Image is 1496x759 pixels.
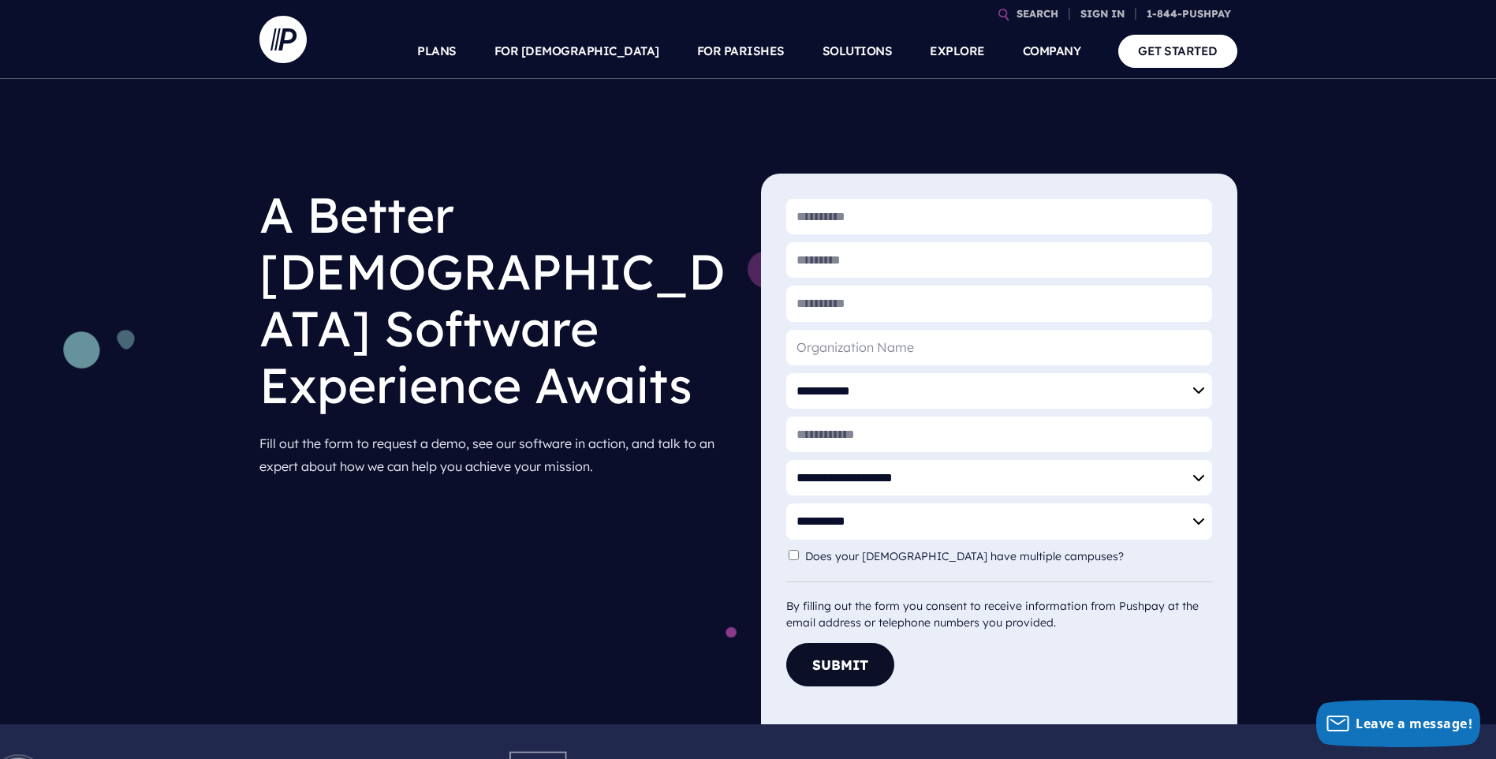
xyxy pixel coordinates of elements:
[494,24,659,79] a: FOR [DEMOGRAPHIC_DATA]
[259,426,736,484] p: Fill out the form to request a demo, see our software in action, and talk to an expert about how ...
[1316,700,1480,747] button: Leave a message!
[786,581,1212,631] div: By filling out the form you consent to receive information from Pushpay at the email address or t...
[930,24,985,79] a: EXPLORE
[259,174,736,426] h1: A Better [DEMOGRAPHIC_DATA] Software Experience Awaits
[805,550,1132,563] label: Does your [DEMOGRAPHIC_DATA] have multiple campuses?
[823,24,893,79] a: SOLUTIONS
[1023,24,1081,79] a: COMPANY
[1356,715,1472,732] span: Leave a message!
[786,643,894,686] button: Submit
[417,24,457,79] a: PLANS
[786,330,1212,365] input: Organization Name
[697,24,785,79] a: FOR PARISHES
[1118,35,1237,67] a: GET STARTED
